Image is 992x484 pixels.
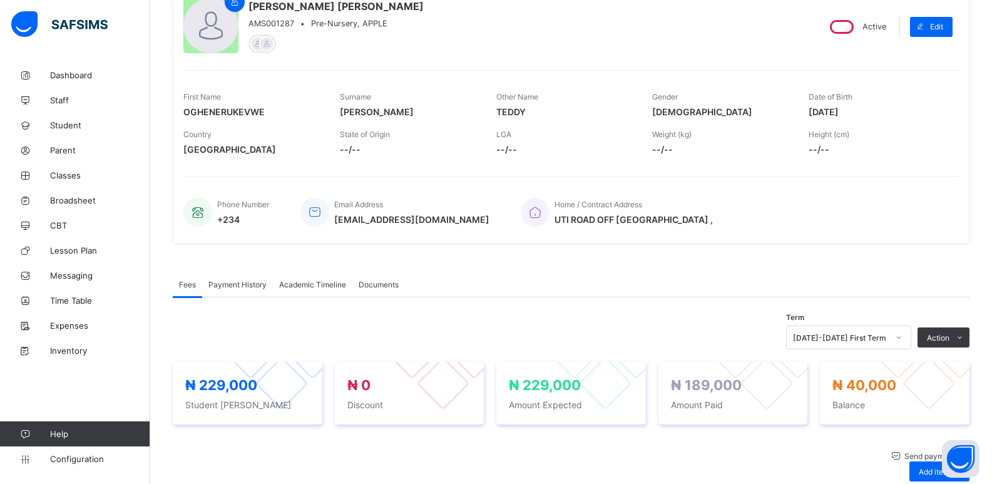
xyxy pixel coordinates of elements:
span: State of Origin [340,130,390,139]
span: Surname [340,92,371,101]
span: [EMAIL_ADDRESS][DOMAIN_NAME] [334,214,489,225]
span: Student [50,120,150,130]
button: Open asap [942,440,979,478]
span: Send payment link [903,451,969,461]
span: --/-- [340,144,478,155]
span: Configuration [50,454,150,464]
span: Balance [832,399,957,410]
span: ₦ 0 [347,377,371,393]
span: Documents [359,280,399,289]
span: Edit [930,22,943,31]
span: Home / Contract Address [555,200,642,209]
span: --/-- [809,144,946,155]
span: ₦ 189,000 [671,377,742,393]
span: OGHENERUKEVWE [183,106,321,117]
span: Other Name [496,92,538,101]
span: +234 [217,214,269,225]
span: Country [183,130,212,139]
span: Gender [652,92,678,101]
span: Time Table [50,296,150,306]
span: Dashboard [50,70,150,80]
span: Academic Timeline [279,280,346,289]
span: CBT [50,220,150,230]
span: ₦ 40,000 [832,377,896,393]
span: [DEMOGRAPHIC_DATA] [652,106,790,117]
span: TEDDY [496,106,634,117]
span: --/-- [652,144,790,155]
span: [GEOGRAPHIC_DATA] [183,144,321,155]
span: Add item [919,467,949,476]
span: Student [PERSON_NAME] [185,399,310,410]
div: [DATE]-[DATE] First Term [793,333,888,342]
span: --/-- [496,144,634,155]
span: ₦ 229,000 [509,377,581,393]
span: Staff [50,95,150,105]
img: safsims [11,11,108,38]
span: Active [862,22,886,31]
span: Messaging [50,270,150,281]
span: Weight (kg) [652,130,692,139]
span: AMS001287 [248,19,294,28]
span: Inventory [50,346,150,356]
span: [PERSON_NAME] [340,106,478,117]
span: Expenses [50,321,150,331]
span: ₦ 229,000 [185,377,257,393]
span: Parent [50,145,150,155]
span: Pre-Nursery, APPLE [311,19,387,28]
span: Term [786,313,804,322]
span: UTI ROAD OFF [GEOGRAPHIC_DATA] , [555,214,713,225]
span: LGA [496,130,511,139]
span: First Name [183,92,221,101]
span: [DATE] [809,106,946,117]
span: Discount [347,399,472,410]
span: Help [50,429,150,439]
span: Amount Paid [671,399,795,410]
span: Height (cm) [809,130,849,139]
span: Action [927,333,949,342]
span: Date of Birth [809,92,852,101]
span: Lesson Plan [50,245,150,255]
span: Email Address [334,200,383,209]
span: Amount Expected [509,399,633,410]
span: Classes [50,170,150,180]
div: • [248,19,424,28]
span: Phone Number [217,200,269,209]
span: Broadsheet [50,195,150,205]
span: Payment History [208,280,267,289]
span: Fees [179,280,196,289]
